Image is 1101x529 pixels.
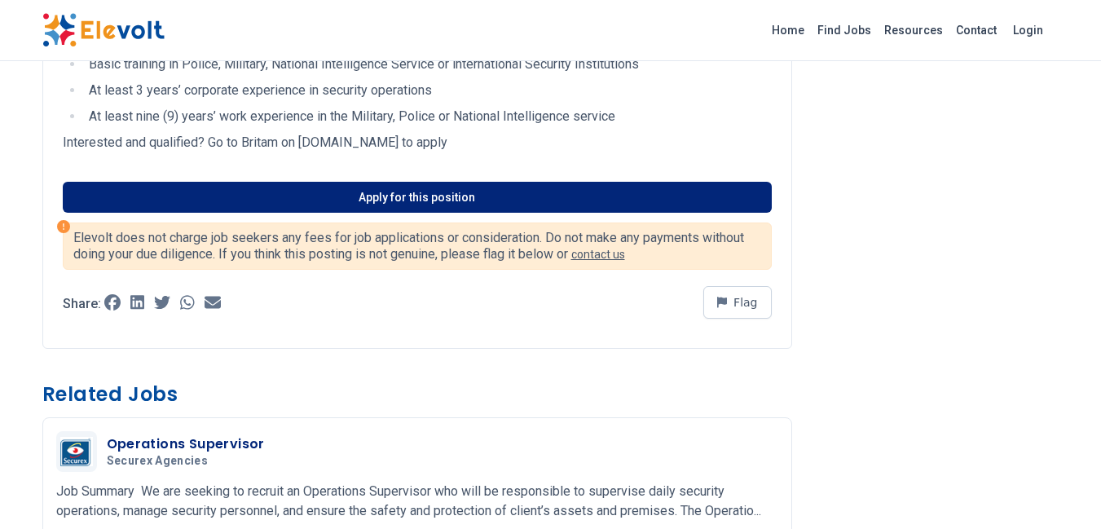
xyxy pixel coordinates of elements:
[84,55,772,74] li: Basic training in Police, Military, National Intelligence Service or international Security Insti...
[60,437,93,467] img: Securex Agencies
[63,298,101,311] p: Share:
[63,182,772,213] a: Apply for this position
[56,482,778,521] p: Job Summary We are seeking to recruit an Operations Supervisor who will be responsible to supervi...
[878,17,949,43] a: Resources
[63,133,772,152] p: Interested and qualified? Go to Britam on [DOMAIN_NAME] to apply
[949,17,1003,43] a: Contact
[84,107,772,126] li: At least nine (9) years’ work experience in the Military, Police or National Intelligence service
[571,248,625,261] a: contact us
[703,286,772,319] button: Flag
[1020,451,1101,529] iframe: Chat Widget
[42,13,165,47] img: Elevolt
[765,17,811,43] a: Home
[84,81,772,100] li: At least 3 years’ corporate experience in security operations
[1003,14,1053,46] a: Login
[811,17,878,43] a: Find Jobs
[73,230,761,262] p: Elevolt does not charge job seekers any fees for job applications or consideration. Do not make a...
[42,381,792,408] h3: Related Jobs
[107,454,209,469] span: Securex Agencies
[107,434,265,454] h3: Operations Supervisor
